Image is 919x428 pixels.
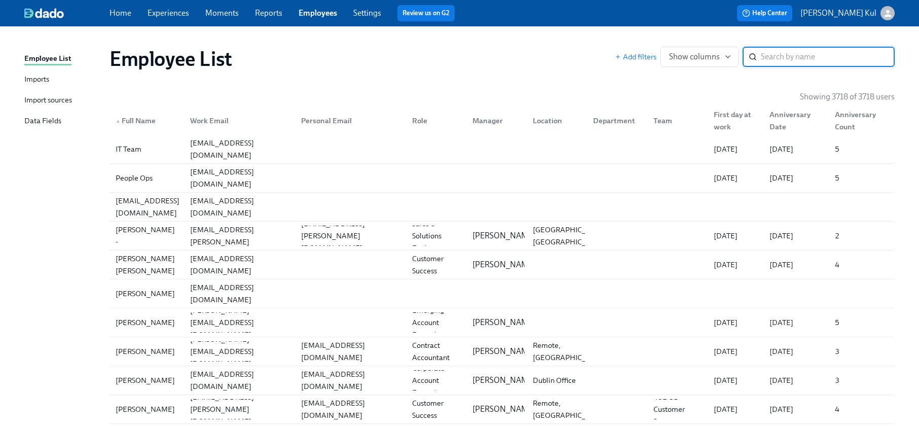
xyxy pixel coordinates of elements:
[186,211,293,260] div: [PERSON_NAME][EMAIL_ADDRESS][PERSON_NAME][DOMAIN_NAME]
[109,164,895,192] div: People Ops[EMAIL_ADDRESS][DOMAIN_NAME][DATE][DATE]5
[109,164,895,193] a: People Ops[EMAIL_ADDRESS][DOMAIN_NAME][DATE][DATE]5
[24,94,101,107] a: Import sources
[529,224,613,248] div: [GEOGRAPHIC_DATA], [GEOGRAPHIC_DATA]
[710,230,761,242] div: [DATE]
[112,345,182,358] div: [PERSON_NAME]
[710,403,761,415] div: [DATE]
[404,111,464,131] div: Role
[112,111,182,131] div: ▲Full Name
[472,259,535,270] p: [PERSON_NAME]
[24,74,49,86] div: Imports
[710,374,761,386] div: [DATE]
[353,8,381,18] a: Settings
[408,218,464,254] div: Sales & Solutions Engineer
[112,224,182,248] div: [PERSON_NAME] -
[765,230,827,242] div: [DATE]
[112,403,182,415] div: [PERSON_NAME]
[112,172,182,184] div: People Ops
[649,115,706,127] div: Team
[831,374,893,386] div: 3
[831,403,893,415] div: 4
[831,172,893,184] div: 5
[710,316,761,329] div: [DATE]
[112,143,182,155] div: IT Team
[109,395,895,424] a: [PERSON_NAME][EMAIL_ADDRESS][PERSON_NAME][DOMAIN_NAME][EMAIL_ADDRESS][DOMAIN_NAME]Commercial Cust...
[109,395,895,423] div: [PERSON_NAME][EMAIL_ADDRESS][PERSON_NAME][DOMAIN_NAME][EMAIL_ADDRESS][DOMAIN_NAME]Commercial Cust...
[761,47,895,67] input: Search by name
[182,111,293,131] div: Work Email
[765,109,827,133] div: Anniversary Date
[112,374,182,386] div: [PERSON_NAME]
[529,374,585,386] div: Dublin Office
[831,143,893,155] div: 5
[472,317,535,328] p: [PERSON_NAME]
[660,47,739,67] button: Show columns
[737,5,792,21] button: Help Center
[297,368,404,393] div: [EMAIL_ADDRESS][DOMAIN_NAME]
[109,135,895,163] div: IT Team[EMAIL_ADDRESS][DOMAIN_NAME][DATE][DATE]5
[710,143,761,155] div: [DATE]
[765,172,827,184] div: [DATE]
[765,143,827,155] div: [DATE]
[109,366,895,395] a: [PERSON_NAME][EMAIL_ADDRESS][DOMAIN_NAME][EMAIL_ADDRESS][DOMAIN_NAME]Corporate Account Executive[...
[148,8,189,18] a: Experiences
[589,115,645,127] div: Department
[255,8,282,18] a: Reports
[109,279,895,308] a: [PERSON_NAME][EMAIL_ADDRESS][DOMAIN_NAME]
[585,111,645,131] div: Department
[669,52,730,62] span: Show columns
[109,366,895,395] div: [PERSON_NAME][EMAIL_ADDRESS][DOMAIN_NAME][EMAIL_ADDRESS][DOMAIN_NAME]Corporate Account Executive[...
[710,109,761,133] div: First day at work
[765,316,827,329] div: [DATE]
[116,119,121,124] span: ▲
[827,111,893,131] div: Anniversary Count
[742,8,787,18] span: Help Center
[408,228,464,301] div: Senior Enterprise Customer Success Manager - Growth
[109,193,895,222] a: [EMAIL_ADDRESS][DOMAIN_NAME][EMAIL_ADDRESS][DOMAIN_NAME]
[109,337,895,366] a: [PERSON_NAME][PERSON_NAME][EMAIL_ADDRESS][DOMAIN_NAME][EMAIL_ADDRESS][DOMAIN_NAME]Contract Accoun...
[109,308,895,337] div: [PERSON_NAME][PERSON_NAME][EMAIL_ADDRESS][DOMAIN_NAME]Emerging Account Executive[PERSON_NAME][DAT...
[24,8,64,18] img: dado
[649,391,706,427] div: 482 UB Customer Success
[831,230,893,242] div: 2
[761,111,827,131] div: Anniversary Date
[112,253,182,277] div: [PERSON_NAME] [PERSON_NAME]
[186,368,293,393] div: [EMAIL_ADDRESS][DOMAIN_NAME]
[800,91,895,102] p: Showing 3718 of 3718 users
[205,8,239,18] a: Moments
[109,251,895,279] div: [PERSON_NAME] [PERSON_NAME][EMAIL_ADDRESS][DOMAIN_NAME]Senior Enterprise Customer Success Manager...
[408,115,464,127] div: Role
[24,74,101,86] a: Imports
[710,259,761,271] div: [DATE]
[831,345,893,358] div: 3
[765,403,827,415] div: [DATE]
[706,111,761,131] div: First day at work
[299,8,337,18] a: Employees
[297,339,404,364] div: [EMAIL_ADDRESS][DOMAIN_NAME]
[408,362,464,399] div: Corporate Account Executive
[297,115,404,127] div: Personal Email
[529,115,585,127] div: Location
[293,111,404,131] div: Personal Email
[710,345,761,358] div: [DATE]
[186,166,293,190] div: [EMAIL_ADDRESS][DOMAIN_NAME]
[186,333,293,370] div: [PERSON_NAME][EMAIL_ADDRESS][DOMAIN_NAME]
[109,135,895,164] a: IT Team[EMAIL_ADDRESS][DOMAIN_NAME][DATE][DATE]5
[24,94,72,107] div: Import sources
[472,375,535,386] p: [PERSON_NAME]
[109,47,232,71] h1: Employee List
[109,222,895,251] a: [PERSON_NAME] -[PERSON_NAME][EMAIL_ADDRESS][PERSON_NAME][DOMAIN_NAME][EMAIL_ADDRESS][PERSON_NAME]...
[186,304,293,341] div: [PERSON_NAME][EMAIL_ADDRESS][DOMAIN_NAME]
[800,6,895,20] button: [PERSON_NAME] Kul
[408,339,464,364] div: Contract Accountant
[186,137,293,161] div: [EMAIL_ADDRESS][DOMAIN_NAME]
[186,195,293,219] div: [EMAIL_ADDRESS][DOMAIN_NAME]
[109,193,895,221] div: [EMAIL_ADDRESS][DOMAIN_NAME][EMAIL_ADDRESS][DOMAIN_NAME]
[472,230,535,241] p: [PERSON_NAME]
[186,115,293,127] div: Work Email
[831,316,893,329] div: 5
[615,52,656,62] button: Add filters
